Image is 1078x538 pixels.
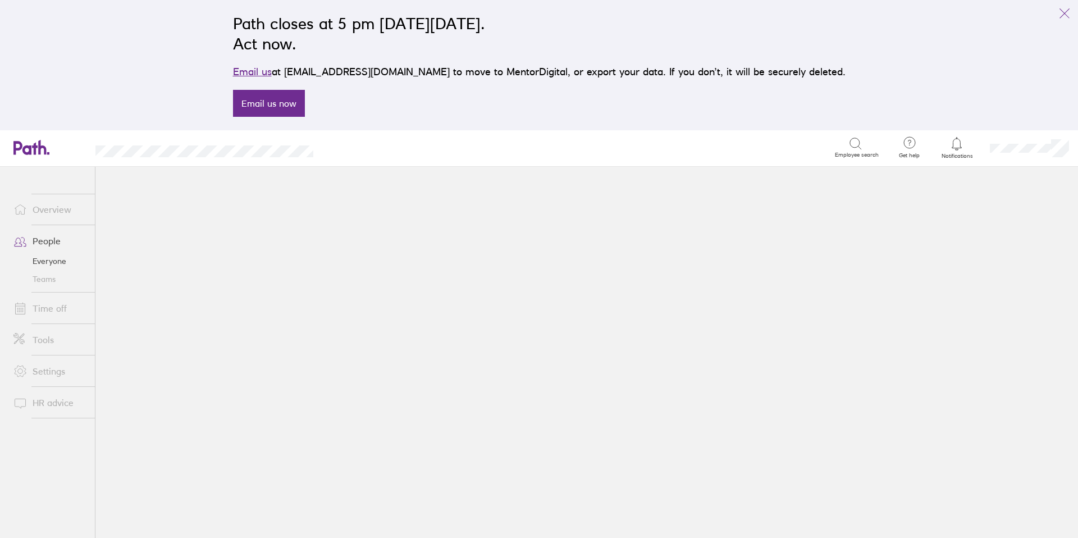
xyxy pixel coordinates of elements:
a: Everyone [4,252,95,270]
a: Email us [233,66,272,77]
a: HR advice [4,391,95,414]
h2: Path closes at 5 pm [DATE][DATE]. Act now. [233,13,846,54]
a: Settings [4,360,95,382]
a: Overview [4,198,95,221]
a: Tools [4,329,95,351]
a: Teams [4,270,95,288]
a: Email us now [233,90,305,117]
span: Employee search [835,152,879,158]
span: Notifications [939,153,975,159]
span: Get help [891,152,928,159]
div: Search [344,142,372,152]
p: at [EMAIL_ADDRESS][DOMAIN_NAME] to move to MentorDigital, or export your data. If you don’t, it w... [233,64,846,80]
a: People [4,230,95,252]
a: Time off [4,297,95,320]
a: Notifications [939,136,975,159]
